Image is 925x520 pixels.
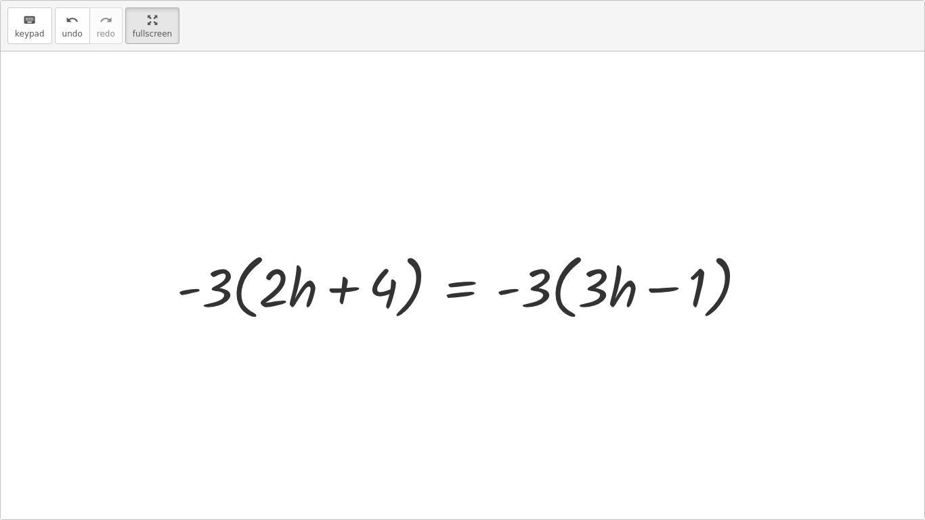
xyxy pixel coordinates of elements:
i: undo [66,12,79,28]
button: undoundo [55,7,90,44]
i: keyboard [23,12,36,28]
span: redo [97,29,115,39]
button: redoredo [89,7,123,44]
button: fullscreen [125,7,179,44]
span: fullscreen [133,29,172,39]
button: keyboardkeypad [7,7,52,44]
span: keypad [15,29,45,39]
span: undo [62,29,83,39]
i: redo [100,12,112,28]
